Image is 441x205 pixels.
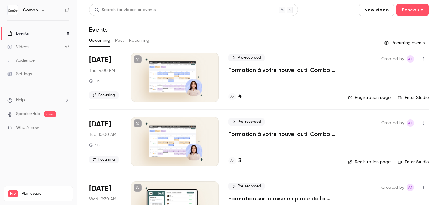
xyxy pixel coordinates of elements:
span: Pro [8,190,18,197]
a: 3 [228,157,241,165]
button: Upcoming [89,36,110,45]
a: Formation à votre nouvel outil Combo 🚀 [228,130,338,138]
a: 4 [228,92,241,101]
span: What's new [16,125,39,131]
h1: Events [89,26,108,33]
a: Enter Studio [398,95,429,101]
span: Pre-recorded [228,54,265,61]
div: Events [7,30,29,37]
a: Registration page [348,159,391,165]
span: [DATE] [89,119,111,129]
button: Schedule [396,4,429,16]
span: Amandine Test [407,119,414,127]
span: new [44,111,56,117]
span: Amandine Test [407,55,414,63]
div: 1 h [89,143,100,148]
a: Registration page [348,95,391,101]
a: Formation à votre nouvel outil Combo 🚀 [228,66,338,74]
span: Pre-recorded [228,118,265,126]
span: Recurring [89,156,119,163]
h4: 4 [238,92,241,101]
div: Search for videos or events [94,7,156,13]
span: Created by [381,184,404,191]
div: 1 h [89,79,100,83]
span: Recurring [89,91,119,99]
span: Amandine Test [407,184,414,191]
span: Wed, 9:30 AM [89,196,116,202]
span: [DATE] [89,55,111,65]
a: SpeakerHub [16,111,40,117]
span: Created by [381,55,404,63]
div: Aug 21 Thu, 4:00 PM (Europe/Paris) [89,53,121,102]
h4: 3 [238,157,241,165]
li: help-dropdown-opener [7,97,69,103]
span: AT [408,55,413,63]
h6: Combo [23,7,38,13]
div: Aug 26 Tue, 10:00 AM (Europe/Paris) [89,117,121,166]
span: [DATE] [89,184,111,194]
div: Audience [7,57,35,64]
button: Recurring events [381,38,429,48]
a: Formation sur la mise en place de la Pointeuse Combo 🚦 [228,195,338,202]
span: Tue, 10:00 AM [89,132,116,138]
button: Recurring [129,36,150,45]
div: Settings [7,71,32,77]
span: Plan usage [22,191,69,196]
span: AT [408,184,413,191]
span: Pre-recorded [228,183,265,190]
button: Past [115,36,124,45]
div: Videos [7,44,29,50]
span: Created by [381,119,404,127]
button: New video [359,4,394,16]
span: Help [16,97,25,103]
span: AT [408,119,413,127]
span: Thu, 4:00 PM [89,68,115,74]
img: Combo [8,5,18,15]
a: Enter Studio [398,159,429,165]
